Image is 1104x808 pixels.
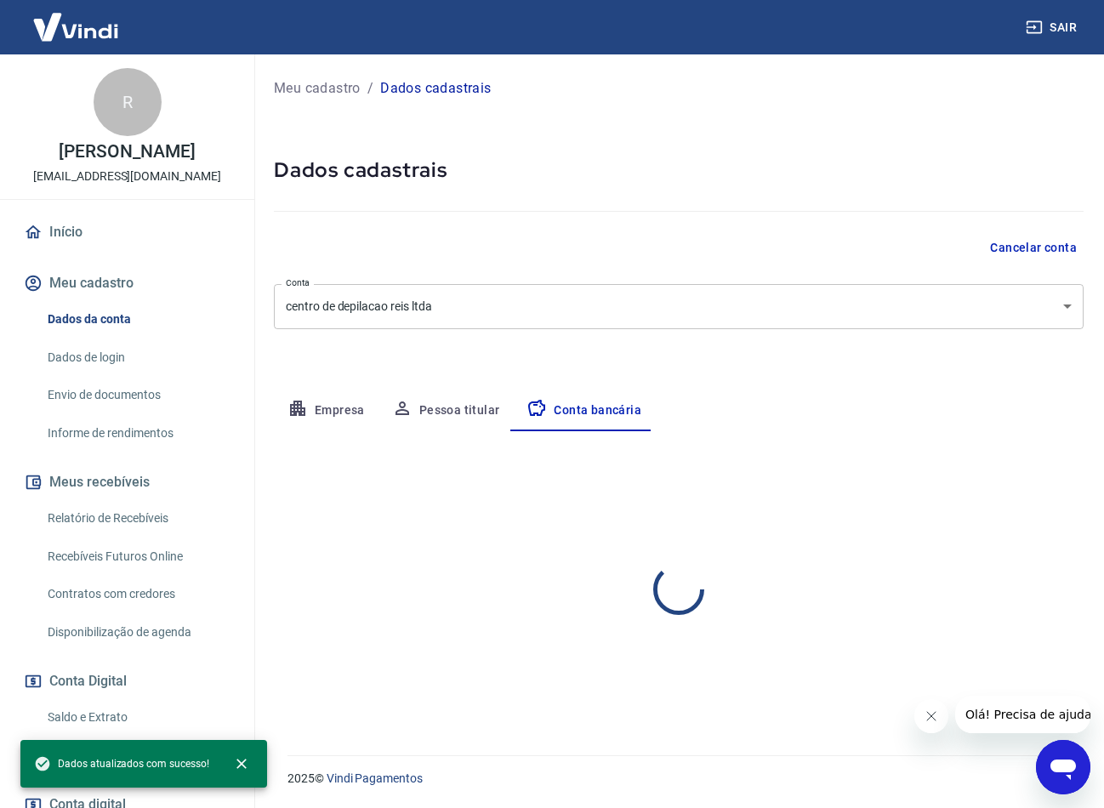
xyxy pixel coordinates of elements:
[41,416,234,451] a: Informe de rendimentos
[274,156,1084,184] h5: Dados cadastrais
[914,699,948,733] iframe: Fechar mensagem
[20,663,234,700] button: Conta Digital
[20,1,131,53] img: Vindi
[327,771,423,785] a: Vindi Pagamentos
[20,265,234,302] button: Meu cadastro
[59,143,195,161] p: [PERSON_NAME]
[380,78,491,99] p: Dados cadastrais
[33,168,221,185] p: [EMAIL_ADDRESS][DOMAIN_NAME]
[41,378,234,413] a: Envio de documentos
[20,464,234,501] button: Meus recebíveis
[20,213,234,251] a: Início
[41,615,234,650] a: Disponibilização de agenda
[41,302,234,337] a: Dados da conta
[274,78,361,99] a: Meu cadastro
[41,577,234,612] a: Contratos com credores
[1022,12,1084,43] button: Sair
[287,770,1063,788] p: 2025 ©
[286,276,310,289] label: Conta
[513,390,655,431] button: Conta bancária
[223,745,260,782] button: close
[94,68,162,136] div: R
[34,755,209,772] span: Dados atualizados com sucesso!
[274,284,1084,329] div: centro de depilacao reis ltda
[41,700,234,735] a: Saldo e Extrato
[1036,740,1090,794] iframe: Botão para abrir a janela de mensagens
[10,12,143,26] span: Olá! Precisa de ajuda?
[41,539,234,574] a: Recebíveis Futuros Online
[367,78,373,99] p: /
[378,390,514,431] button: Pessoa titular
[983,232,1084,264] button: Cancelar conta
[274,390,378,431] button: Empresa
[41,738,234,773] a: Saque
[955,696,1090,733] iframe: Mensagem da empresa
[41,340,234,375] a: Dados de login
[41,501,234,536] a: Relatório de Recebíveis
